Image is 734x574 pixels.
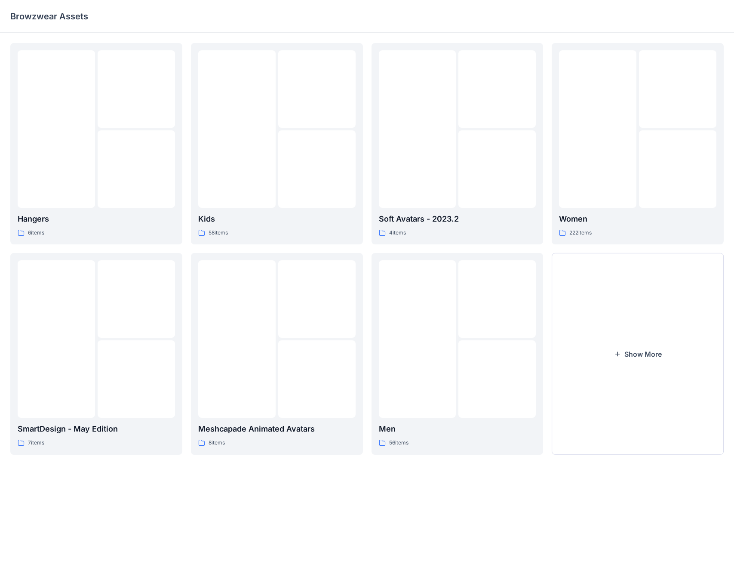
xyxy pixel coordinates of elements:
a: Soft Avatars - 2023.24items [372,43,544,244]
p: Men [379,423,536,435]
p: SmartDesign - May Edition [18,423,175,435]
a: Hangers6items [10,43,182,244]
p: Meshcapade Animated Avatars [198,423,356,435]
p: Soft Avatars - 2023.2 [379,213,536,225]
p: Women [559,213,716,225]
a: SmartDesign - May Edition7items [10,253,182,454]
p: Hangers [18,213,175,225]
a: Kids58items [191,43,363,244]
button: Show More [552,253,724,454]
p: 56 items [389,438,408,447]
p: 8 items [209,438,225,447]
a: Meshcapade Animated Avatars8items [191,253,363,454]
p: 222 items [569,228,592,238]
p: 4 items [389,228,406,238]
p: 58 items [209,228,228,238]
a: Men56items [372,253,544,454]
p: 6 items [28,228,44,238]
p: Kids [198,213,356,225]
p: Browzwear Assets [10,10,88,22]
a: Women222items [552,43,724,244]
p: 7 items [28,438,44,447]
